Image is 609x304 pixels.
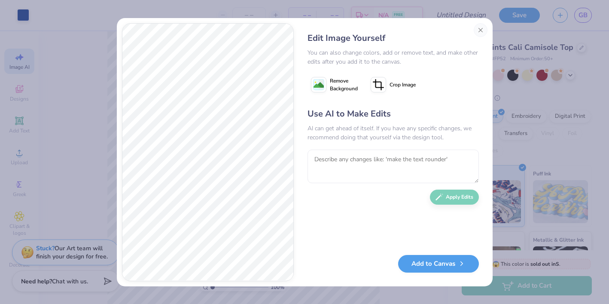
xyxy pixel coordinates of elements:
[308,32,479,45] div: Edit Image Yourself
[308,74,361,95] button: Remove Background
[367,74,421,95] button: Crop Image
[308,48,479,66] div: You can also change colors, add or remove text, and make other edits after you add it to the canvas.
[308,124,479,142] div: AI can get ahead of itself. If you have any specific changes, we recommend doing that yourself vi...
[330,77,358,92] span: Remove Background
[308,107,479,120] div: Use AI to Make Edits
[390,81,416,89] span: Crop Image
[474,23,487,37] button: Close
[398,255,479,273] button: Add to Canvas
